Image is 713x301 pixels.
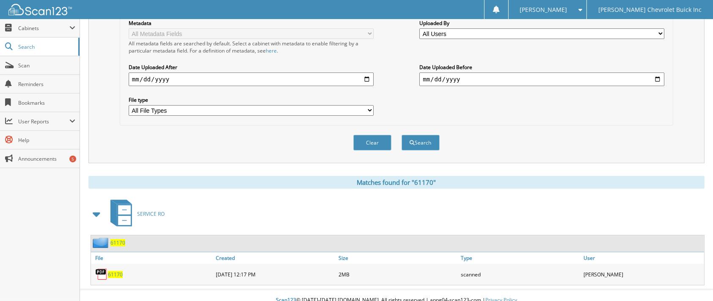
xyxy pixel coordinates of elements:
span: [PERSON_NAME] [520,7,567,12]
span: SERVICE RO [137,210,165,217]
input: end [419,72,664,86]
span: [PERSON_NAME] Chevrolet Buick Inc [598,7,702,12]
span: Reminders [18,81,75,88]
img: folder2.png [93,237,110,248]
label: Metadata [129,20,374,27]
span: User Reports [18,118,69,125]
a: User [581,252,704,264]
span: Scan [18,62,75,69]
div: All metadata fields are searched by default. Select a cabinet with metadata to enable filtering b... [129,40,374,54]
a: Type [459,252,581,264]
span: Help [18,137,75,144]
div: [DATE] 12:17 PM [214,266,336,283]
a: here [266,47,277,54]
button: Clear [353,135,391,150]
label: Date Uploaded After [129,64,374,71]
div: Matches found for "61170" [88,176,705,189]
img: PDF.png [95,268,108,281]
div: [PERSON_NAME] [581,266,704,283]
a: Created [214,252,336,264]
a: File [91,252,214,264]
span: Bookmarks [18,99,75,106]
a: 61170 [110,239,125,246]
a: 61170 [108,271,123,278]
a: Size [336,252,459,264]
img: scan123-logo-white.svg [8,4,72,15]
div: 5 [69,156,76,162]
label: Date Uploaded Before [419,64,664,71]
label: File type [129,96,374,103]
span: Announcements [18,155,75,162]
div: 2MB [336,266,459,283]
button: Search [402,135,440,150]
span: Cabinets [18,25,69,32]
a: SERVICE RO [105,197,165,231]
span: Search [18,43,74,50]
div: scanned [459,266,581,283]
label: Uploaded By [419,20,664,27]
input: start [129,72,374,86]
